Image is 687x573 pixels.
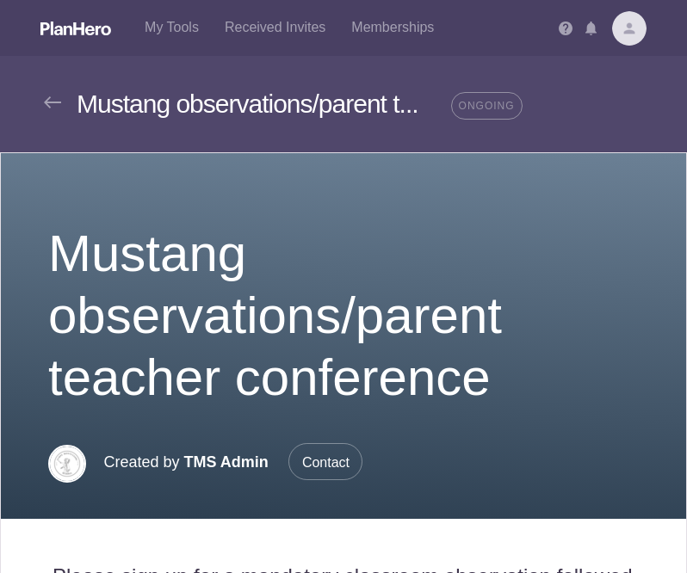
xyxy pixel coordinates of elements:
[77,89,418,118] span: Mustang observations/parent t...
[44,96,61,108] img: Back arrow gray
[184,453,269,471] span: TMS Admin
[288,443,362,480] span: Contact
[40,56,77,152] a: Back arrow gray
[585,22,597,35] img: Notifications
[40,22,111,35] img: Logo white planhero
[451,92,523,120] span: ONGOING
[103,443,362,481] p: Created by
[48,223,639,409] h1: Mustang observations/parent teacher conference
[559,22,572,35] img: Help icon
[48,445,86,483] img: Logo 14
[612,11,647,46] img: Davatar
